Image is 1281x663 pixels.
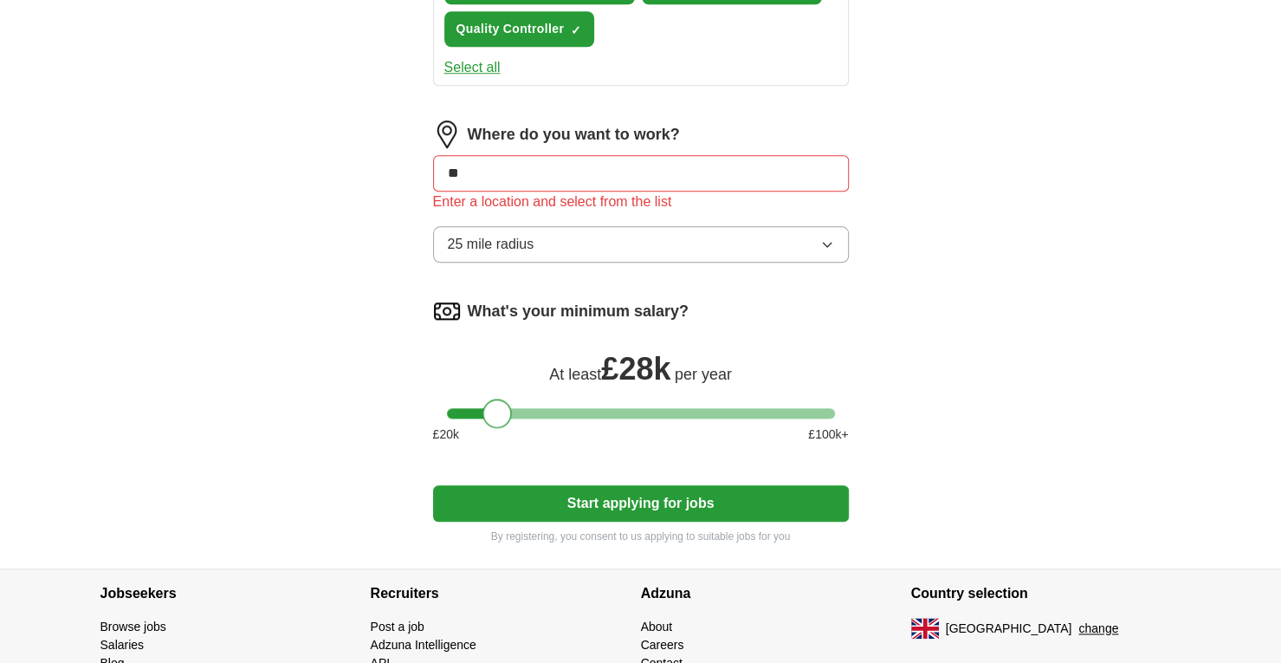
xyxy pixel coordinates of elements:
[433,120,461,148] img: location.png
[946,620,1072,638] span: [GEOGRAPHIC_DATA]
[433,226,849,263] button: 25 mile radius
[808,426,848,444] span: £ 100 k+
[911,569,1181,618] h4: Country selection
[448,234,534,255] span: 25 mile radius
[601,351,670,387] span: £ 28k
[371,620,424,634] a: Post a job
[433,485,849,522] button: Start applying for jobs
[468,300,689,323] label: What's your minimum salary?
[571,23,581,37] span: ✓
[433,192,849,212] div: Enter a location and select from the list
[641,638,684,652] a: Careers
[456,20,565,38] span: Quality Controller
[549,366,601,383] span: At least
[433,529,849,544] p: By registering, you consent to us applying to suitable jobs for you
[444,57,501,78] button: Select all
[1078,620,1118,638] button: change
[675,366,732,383] span: per year
[433,297,461,325] img: salary.png
[641,620,673,634] a: About
[911,618,939,639] img: UK flag
[433,426,459,444] span: £ 20 k
[371,638,476,652] a: Adzuna Intelligence
[444,11,595,47] button: Quality Controller✓
[100,620,166,634] a: Browse jobs
[468,123,680,146] label: Where do you want to work?
[100,638,145,652] a: Salaries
